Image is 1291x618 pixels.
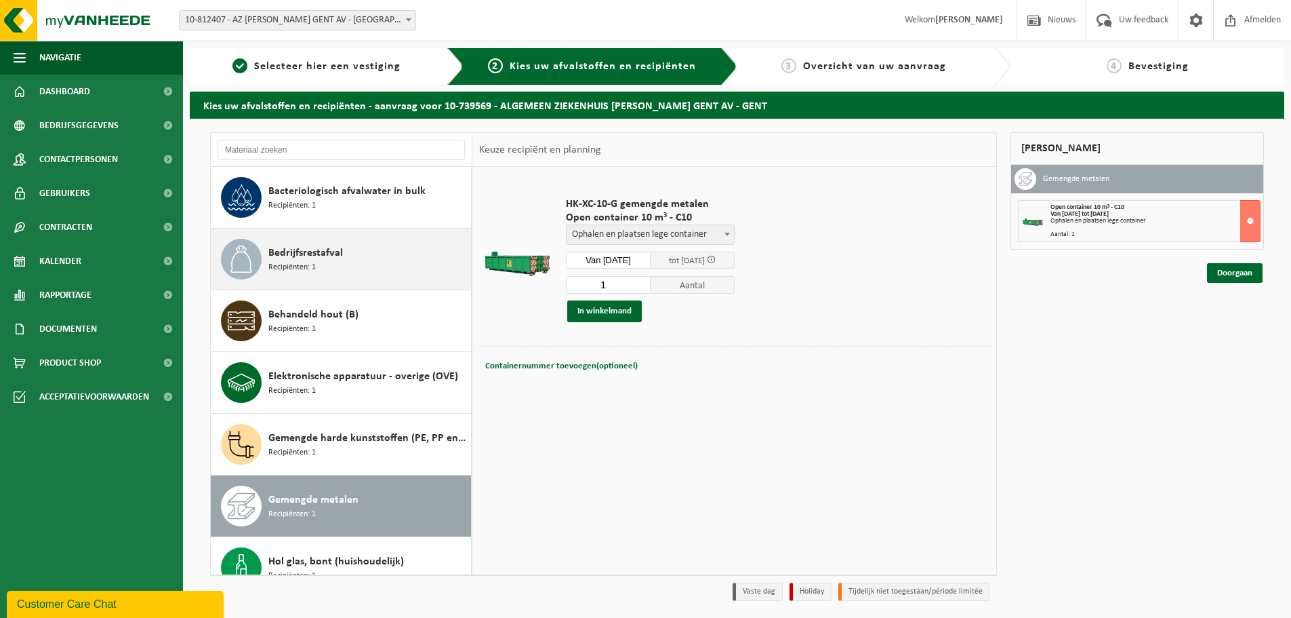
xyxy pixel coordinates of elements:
[1050,204,1124,211] span: Open container 10 m³ - C10
[803,61,946,72] span: Overzicht van uw aanvraag
[669,256,705,265] span: tot [DATE]
[268,554,404,570] span: Hol glas, bont (huishoudelijk)
[268,570,316,583] span: Recipiënten: 1
[211,167,472,229] button: Bacteriologisch afvalwater in bulk Recipiënten: 1
[39,380,149,414] span: Acceptatievoorwaarden
[211,476,472,537] button: Gemengde metalen Recipiënten: 1
[39,278,91,312] span: Rapportage
[1043,168,1109,190] h3: Gemengde metalen
[567,225,734,244] span: Ophalen en plaatsen lege container
[268,323,316,336] span: Recipiënten: 1
[39,75,90,109] span: Dashboard
[39,244,81,278] span: Kalender
[39,41,81,75] span: Navigatie
[190,92,1284,118] h2: Kies uw afvalstoffen en recipiënten - aanvraag voor 10-739569 - ALGEMEEN ZIEKENHUIS [PERSON_NAME]...
[472,133,608,167] div: Keuze recipiënt en planning
[197,58,436,75] a: 1Selecteer hier een vestiging
[1128,61,1189,72] span: Bevestiging
[566,225,735,245] span: Ophalen en plaatsen lege container
[39,210,92,244] span: Contracten
[232,58,247,73] span: 1
[781,58,796,73] span: 3
[566,197,735,211] span: HK-XC-10-G gemengde metalen
[268,183,426,199] span: Bacteriologisch afvalwater in bulk
[39,109,119,142] span: Bedrijfsgegevens
[484,357,639,376] button: Containernummer toevoegen(optioneel)
[268,307,358,323] span: Behandeld hout (B)
[211,352,472,414] button: Elektronische apparatuur - overige (OVE) Recipiënten: 1
[268,492,358,508] span: Gemengde metalen
[180,11,415,30] span: 10-812407 - AZ JAN PALFIJN GENT AV - GENT
[268,261,316,274] span: Recipiënten: 1
[1050,218,1260,225] div: Ophalen en plaatsen lege container
[179,10,416,31] span: 10-812407 - AZ JAN PALFIJN GENT AV - GENT
[1050,210,1109,218] strong: Van [DATE] tot [DATE]
[733,583,783,601] li: Vaste dag
[566,211,735,225] span: Open container 10 m³ - C10
[268,385,316,398] span: Recipiënten: 1
[935,15,1003,25] strong: [PERSON_NAME]
[488,58,503,73] span: 2
[1050,231,1260,238] div: Aantal: 1
[268,430,468,446] span: Gemengde harde kunststoffen (PE, PP en PVC), recycleerbaar (industrieel)
[567,301,642,322] button: In winkelmand
[211,414,472,476] button: Gemengde harde kunststoffen (PE, PP en PVC), recycleerbaar (industrieel) Recipiënten: 1
[39,346,101,380] span: Product Shop
[39,142,118,176] span: Contactpersonen
[1107,58,1122,73] span: 4
[1207,263,1263,283] a: Doorgaan
[268,446,316,459] span: Recipiënten: 1
[268,368,458,385] span: Elektronische apparatuur - overige (OVE)
[1010,132,1264,165] div: [PERSON_NAME]
[268,245,343,261] span: Bedrijfsrestafval
[7,588,226,618] iframe: chat widget
[790,583,832,601] li: Holiday
[39,312,97,346] span: Documenten
[268,199,316,212] span: Recipiënten: 1
[510,61,696,72] span: Kies uw afvalstoffen en recipiënten
[218,140,465,160] input: Materiaal zoeken
[211,290,472,352] button: Behandeld hout (B) Recipiënten: 1
[211,229,472,290] button: Bedrijfsrestafval Recipiënten: 1
[485,362,638,370] span: Containernummer toevoegen(optioneel)
[211,537,472,599] button: Hol glas, bont (huishoudelijk) Recipiënten: 1
[566,252,651,269] input: Selecteer datum
[254,61,401,72] span: Selecteer hier een vestiging
[268,508,316,521] span: Recipiënten: 1
[39,176,90,210] span: Gebruikers
[838,583,990,601] li: Tijdelijk niet toegestaan/période limitée
[651,276,735,294] span: Aantal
